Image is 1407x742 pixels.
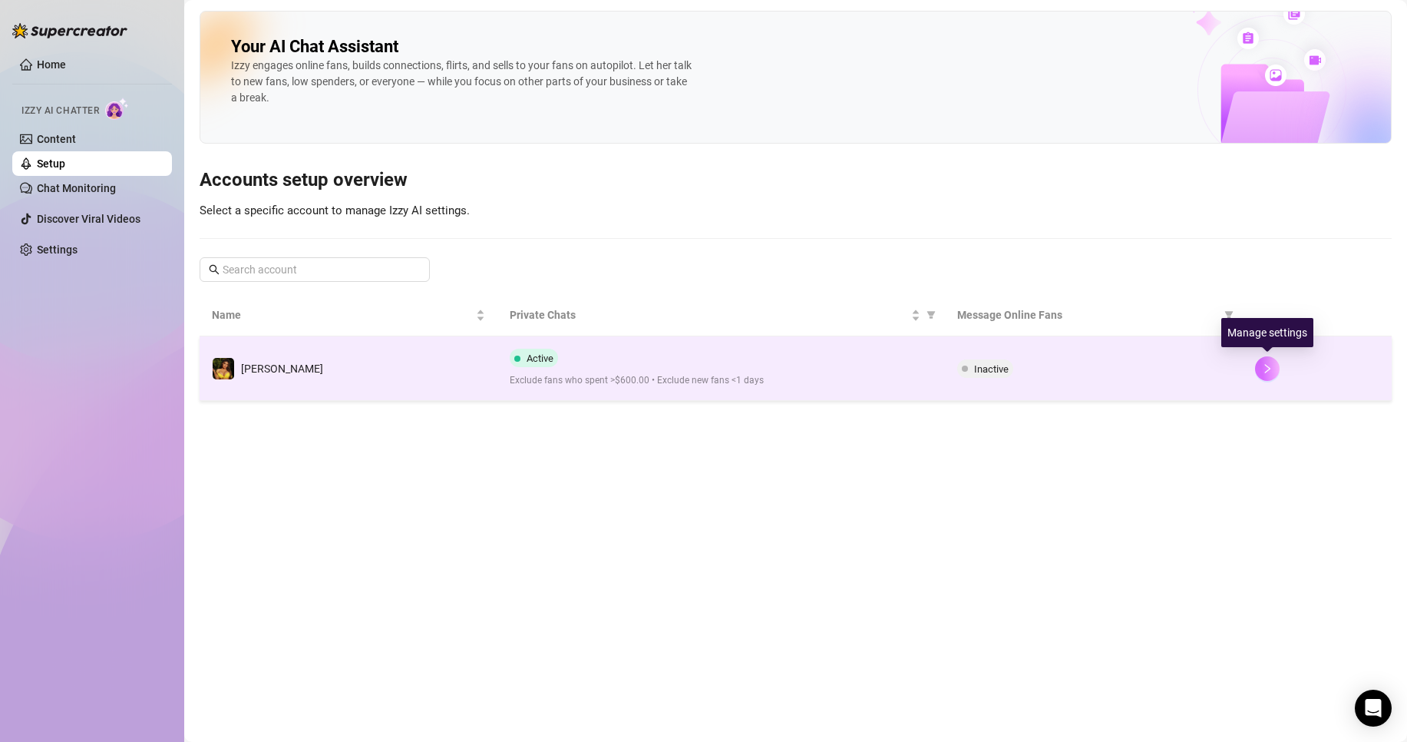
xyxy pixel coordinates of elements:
[1355,690,1392,727] div: Open Intercom Messenger
[37,157,65,170] a: Setup
[241,363,323,375] span: [PERSON_NAME]
[497,294,944,336] th: Private Chats
[209,264,220,275] span: search
[1255,356,1280,381] button: right
[1224,310,1234,320] span: filter
[37,213,140,225] a: Discover Viral Videos
[37,58,66,71] a: Home
[510,373,932,388] span: Exclude fans who spent >$600.00 • Exclude new fans <1 days
[510,306,907,323] span: Private Chats
[105,98,129,120] img: AI Chatter
[923,303,939,326] span: filter
[37,133,76,145] a: Content
[1221,318,1313,347] div: Manage settings
[213,358,234,379] img: Molly
[974,363,1009,375] span: Inactive
[200,294,497,336] th: Name
[200,204,470,217] span: Select a specific account to manage Izzy AI settings.
[37,243,78,256] a: Settings
[231,36,398,58] h2: Your AI Chat Assistant
[231,58,692,106] div: Izzy engages online fans, builds connections, flirts, and sells to your fans on autopilot. Let he...
[1262,363,1273,374] span: right
[527,353,553,364] span: Active
[21,104,99,118] span: Izzy AI Chatter
[957,306,1218,323] span: Message Online Fans
[223,261,408,278] input: Search account
[200,168,1392,193] h3: Accounts setup overview
[12,23,127,38] img: logo-BBDzfeDw.svg
[926,310,936,320] span: filter
[212,306,473,323] span: Name
[37,182,116,194] a: Chat Monitoring
[1221,303,1237,326] span: filter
